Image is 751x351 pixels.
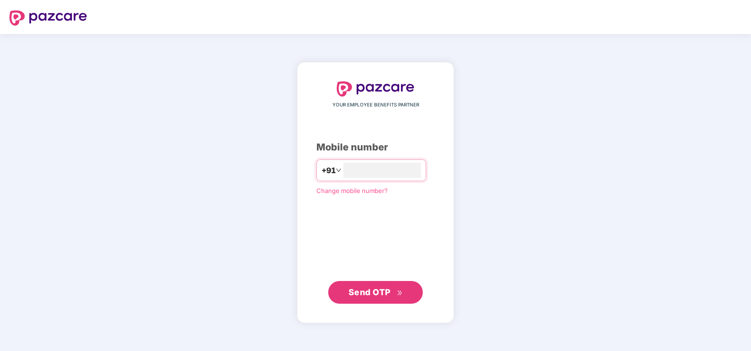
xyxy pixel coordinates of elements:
[316,140,435,155] div: Mobile number
[397,290,403,296] span: double-right
[316,187,388,194] a: Change mobile number?
[336,167,341,173] span: down
[332,101,419,109] span: YOUR EMPLOYEE BENEFITS PARTNER
[322,165,336,176] span: +91
[328,281,423,304] button: Send OTPdouble-right
[349,287,391,297] span: Send OTP
[337,81,414,97] img: logo
[9,10,87,26] img: logo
